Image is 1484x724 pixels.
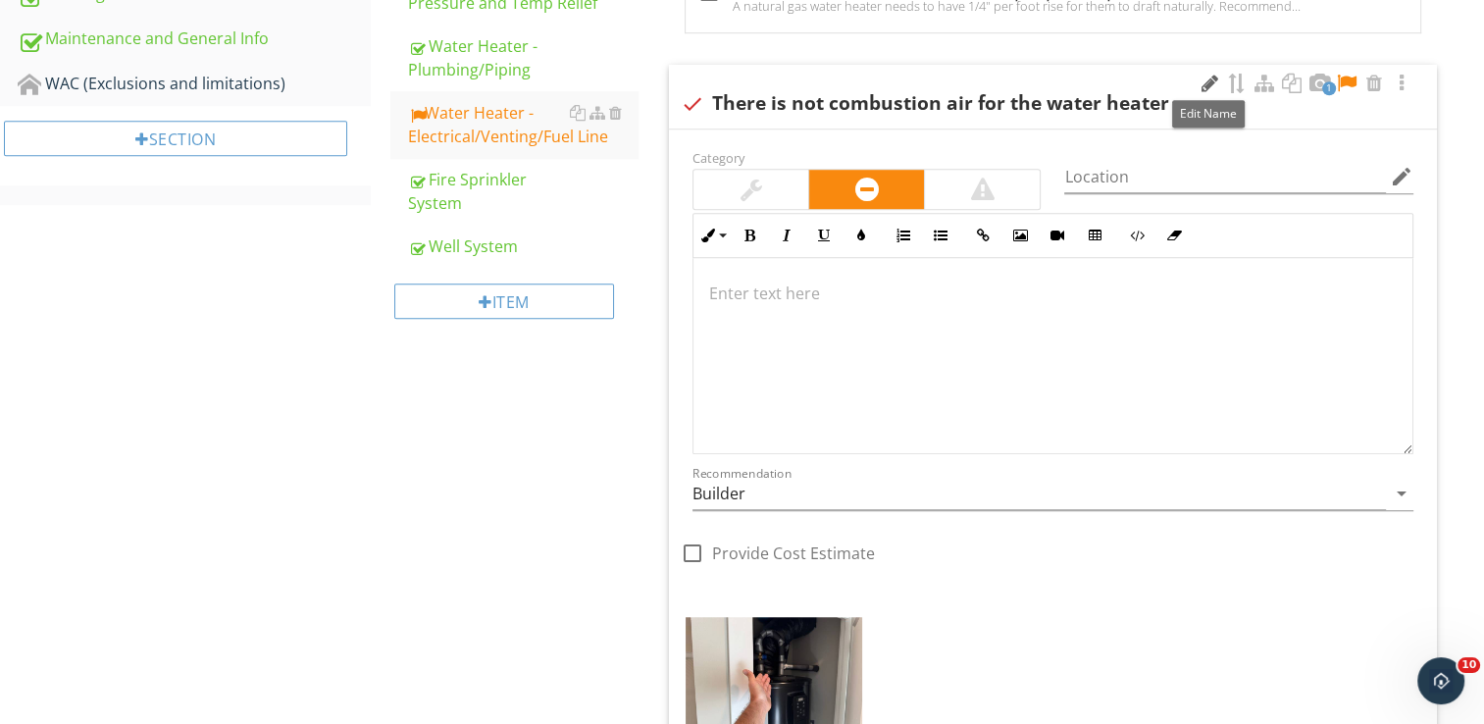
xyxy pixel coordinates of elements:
span: 1 [1322,81,1336,95]
button: Ordered List [885,217,922,254]
div: Water Heater - Plumbing/Piping [408,34,638,81]
span: Edit Name [1180,105,1237,122]
label: Provide Cost Estimate [712,543,875,563]
button: Colors [843,217,880,254]
input: Location [1064,161,1386,193]
button: Inline Style [693,217,731,254]
i: edit [1390,165,1413,188]
div: Fire Sprinkler System [408,168,638,215]
button: Code View [1118,217,1155,254]
span: 10 [1458,657,1480,673]
button: Underline (Ctrl+U) [805,217,843,254]
input: Recommendation [692,478,1386,510]
button: Bold (Ctrl+B) [731,217,768,254]
div: WAC (Exclusions and limitations) [18,72,371,97]
div: Maintenance and General Info [18,26,371,52]
button: Insert Link (Ctrl+K) [964,217,1001,254]
div: Item [394,284,614,319]
iframe: Intercom live chat [1417,657,1464,704]
button: Unordered List [922,217,959,254]
div: Section [4,121,347,156]
button: Insert Video [1039,217,1076,254]
div: Water Heater - Electrical/Venting/Fuel Line [408,101,638,148]
button: Insert Table [1076,217,1113,254]
div: Well System [408,234,638,258]
label: Category [692,149,744,167]
i: arrow_drop_down [1390,482,1413,505]
button: Insert Image (Ctrl+P) [1001,217,1039,254]
button: Italic (Ctrl+I) [768,217,805,254]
